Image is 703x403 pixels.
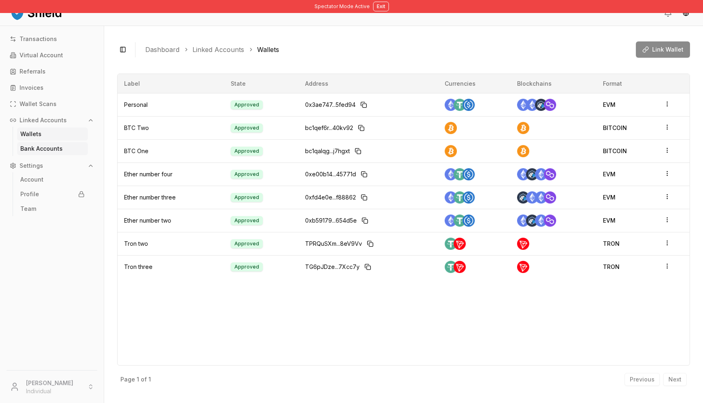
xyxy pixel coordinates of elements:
img: Tether [454,191,466,204]
a: Wallets [257,45,279,54]
img: Tether [454,214,466,227]
a: Wallets [17,128,88,141]
a: Virtual Account [7,49,97,62]
img: Bitcoin [517,145,529,157]
img: Polygon [544,168,556,180]
p: Transactions [20,36,57,42]
a: Team [17,202,88,215]
span: EVM [603,194,616,201]
button: Copy to clipboard [358,168,371,181]
th: Currencies [438,74,511,93]
button: Copy to clipboard [358,191,371,204]
img: Ethereum [526,99,538,111]
img: Bitcoin [517,122,529,134]
th: Label [118,74,224,93]
a: Bank Accounts [17,142,88,155]
td: Ether number two [118,209,224,232]
p: of [141,377,147,382]
p: Team [20,206,36,212]
td: Tron two [118,232,224,256]
img: USD Coin [463,168,475,180]
th: Address [299,74,438,93]
img: USD Coin [463,99,475,111]
img: USD Coin [463,191,475,204]
p: Profile [20,191,39,197]
span: TRON [603,240,620,247]
img: Tron [517,261,529,273]
button: Copy to clipboard [351,145,365,158]
button: Copy to clipboard [355,121,368,134]
p: Invoices [20,85,44,91]
img: Sepolia [535,191,547,204]
button: Exit [373,2,389,11]
p: Linked Accounts [20,117,67,123]
a: Referrals [7,65,97,78]
img: Arbitrum [526,214,538,227]
span: TPRQuSXm...8eV9Vv [305,240,362,248]
p: Referrals [20,69,46,74]
img: Tether [445,238,457,250]
span: 0xb59179...654d5e [305,217,357,225]
button: Copy to clipboard [364,237,377,250]
button: Linked Accounts [7,114,97,127]
td: BTC Two [118,117,224,140]
a: Profile [17,188,88,201]
th: Format [596,74,657,93]
button: Copy to clipboard [358,214,371,227]
img: Sepolia [517,99,529,111]
span: bc1qef6r...40kv92 [305,124,353,132]
button: Settings [7,159,97,172]
p: 1 [137,377,139,382]
img: Ethereum [517,214,529,227]
td: Tron three [118,256,224,279]
span: TRON [603,263,620,270]
img: Bitcoin [445,122,457,134]
img: Ethereum [445,214,457,227]
th: State [224,74,299,93]
span: EVM [603,217,616,224]
a: Wallet Scans [7,97,97,110]
img: Arbitrum [526,168,538,180]
button: Copy to clipboard [361,260,374,273]
p: Page [120,377,135,382]
td: Ether number three [118,186,224,209]
button: Copy to clipboard [357,98,370,111]
img: Tron [517,238,529,250]
p: Wallets [20,131,41,137]
img: Tether [445,261,457,273]
img: Bitcoin [445,145,457,157]
td: Personal [118,93,224,117]
td: Ether number four [118,163,224,186]
img: Polygon [544,191,556,204]
img: Tron [454,238,466,250]
td: BTC One [118,140,224,163]
img: Arbitrum [517,191,529,204]
img: Tether [454,99,466,111]
img: Ethereum [445,191,457,204]
p: 1 [148,377,151,382]
img: Ethereum [517,168,529,180]
img: Ethereum [445,168,457,180]
img: Tether [454,168,466,180]
span: 0x3ae747...5fed94 [305,101,356,109]
img: Polygon [544,99,556,111]
a: Invoices [7,81,97,94]
span: Spectator Mode Active [314,3,370,10]
span: BITCOIN [603,147,627,154]
img: Polygon [544,214,556,227]
p: Virtual Account [20,52,63,58]
img: Ethereum [445,99,457,111]
span: BITCOIN [603,124,627,131]
nav: breadcrumb [145,45,629,54]
span: 0xfd4e0e...f88862 [305,193,356,201]
span: EVM [603,171,616,178]
a: Dashboard [145,45,179,54]
img: Ethereum [526,191,538,204]
p: Wallet Scans [20,101,57,107]
img: Sepolia [535,214,547,227]
span: bc1qalqg...j7hgxt [305,147,350,155]
span: EVM [603,101,616,108]
a: Account [17,173,88,186]
th: Blockchains [511,74,596,93]
span: TG6pJDze...7Xcc7y [305,263,360,271]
